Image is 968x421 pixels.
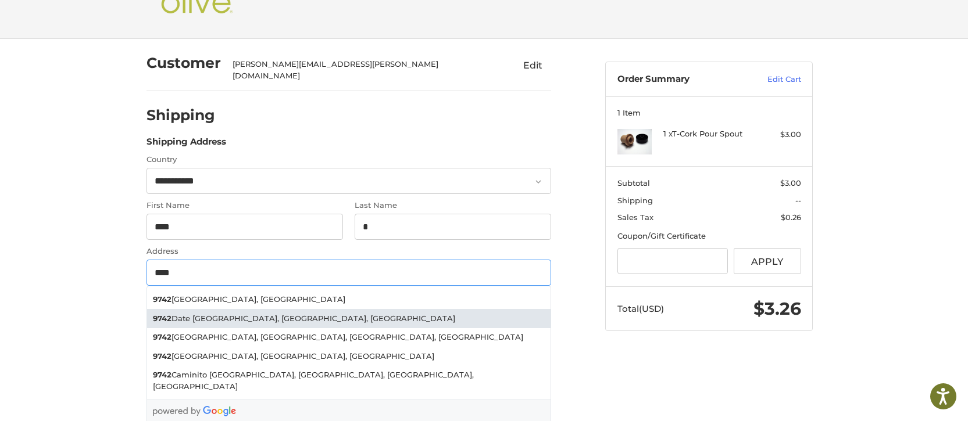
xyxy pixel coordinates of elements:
[153,294,172,305] strong: 9742
[147,106,215,124] h2: Shipping
[663,129,752,138] h4: 1 x T-Cork Pour Spout
[617,196,653,205] span: Shipping
[617,178,650,188] span: Subtotal
[153,332,172,343] strong: 9742
[134,15,148,29] button: Open LiveChat chat widget
[753,298,801,319] span: $3.26
[153,313,172,325] strong: 9742
[147,154,551,165] label: Country
[147,309,551,328] li: Date [GEOGRAPHIC_DATA], [GEOGRAPHIC_DATA], [GEOGRAPHIC_DATA]
[147,366,551,396] li: Caminito [GEOGRAPHIC_DATA], [GEOGRAPHIC_DATA], [GEOGRAPHIC_DATA], [GEOGRAPHIC_DATA]
[617,108,801,117] h3: 1 Item
[16,17,131,27] p: We're away right now. Please check back later!
[147,246,551,257] label: Address
[147,54,221,72] h2: Customer
[795,196,801,205] span: --
[780,178,801,188] span: $3.00
[781,213,801,222] span: $0.26
[617,248,728,274] input: Gift Certificate or Coupon Code
[514,56,551,74] button: Edit
[147,347,551,366] li: [GEOGRAPHIC_DATA], [GEOGRAPHIC_DATA], [GEOGRAPHIC_DATA]
[147,200,343,211] label: First Name
[153,369,172,381] strong: 9742
[355,200,551,211] label: Last Name
[742,74,801,85] a: Edit Cart
[617,74,742,85] h3: Order Summary
[734,248,801,274] button: Apply
[153,351,172,362] strong: 9742
[617,231,801,242] div: Coupon/Gift Certificate
[755,129,801,141] div: $3.00
[233,59,492,81] div: [PERSON_NAME][EMAIL_ADDRESS][PERSON_NAME][DOMAIN_NAME]
[147,328,551,347] li: [GEOGRAPHIC_DATA], [GEOGRAPHIC_DATA], [GEOGRAPHIC_DATA], [GEOGRAPHIC_DATA]
[147,135,226,154] legend: Shipping Address
[617,303,664,314] span: Total (USD)
[617,213,653,222] span: Sales Tax
[147,290,551,310] li: [GEOGRAPHIC_DATA], [GEOGRAPHIC_DATA]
